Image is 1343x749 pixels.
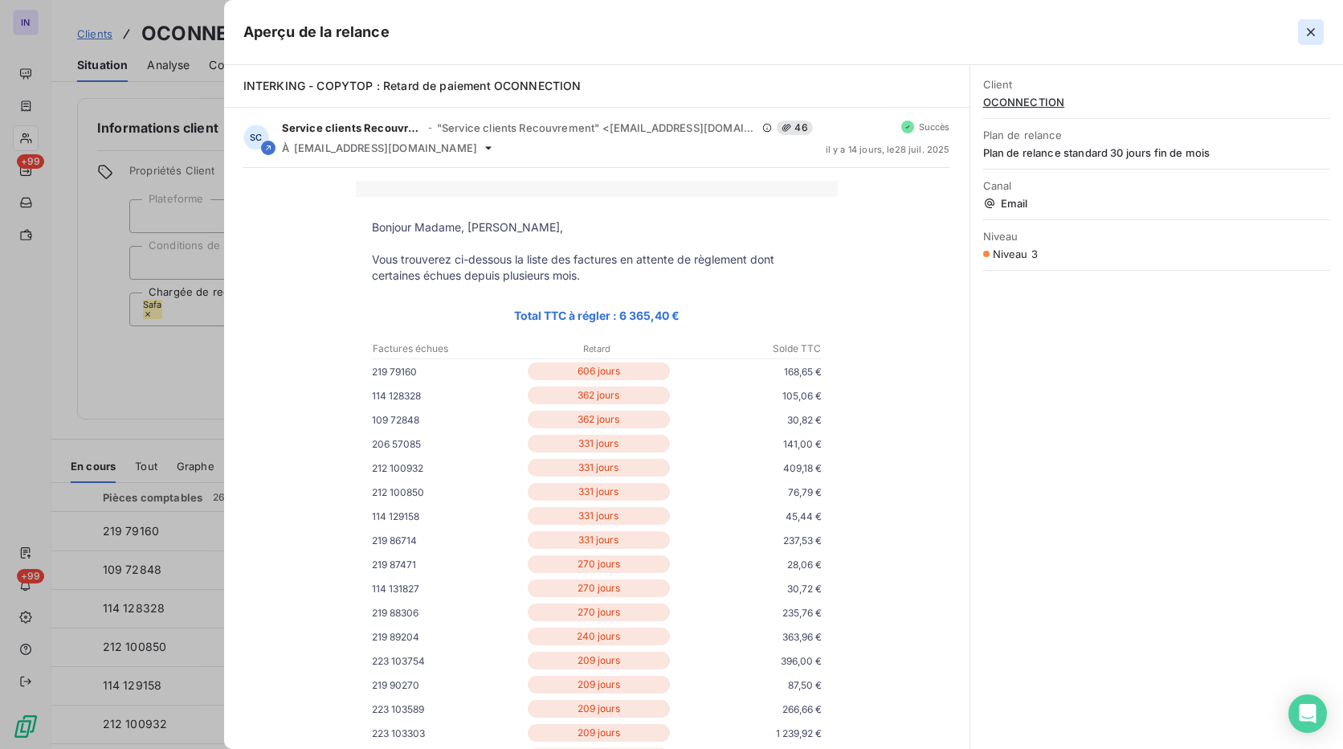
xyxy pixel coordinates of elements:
[243,125,269,150] div: SC
[372,556,525,573] p: 219 87471
[983,230,1330,243] span: Niveau
[372,411,525,428] p: 109 72848
[528,604,670,621] p: 270 jours
[294,141,477,154] span: [EMAIL_ADDRESS][DOMAIN_NAME]
[372,677,525,694] p: 219 90270
[983,96,1330,108] span: OCONNECTION
[673,628,822,645] p: 363,96 €
[372,604,525,621] p: 219 88306
[428,123,432,133] span: -
[983,146,1330,159] span: Plan de relance standard 30 jours fin de mois
[777,121,812,135] span: 46
[528,507,670,525] p: 331 jours
[372,508,525,525] p: 114 129158
[673,677,822,694] p: 87,50 €
[522,342,671,356] p: Retard
[528,387,670,404] p: 362 jours
[672,342,821,356] p: Solde TTC
[673,387,822,404] p: 105,06 €
[372,532,525,549] p: 219 86714
[673,411,822,428] p: 30,82 €
[243,21,390,43] h5: Aperçu de la relance
[673,556,822,573] p: 28,06 €
[528,700,670,718] p: 209 jours
[993,248,1038,260] span: Niveau 3
[1288,694,1327,733] div: Open Intercom Messenger
[372,725,525,742] p: 223 103303
[528,483,670,501] p: 331 jours
[673,508,822,525] p: 45,44 €
[372,653,525,669] p: 223 103754
[673,460,822,477] p: 409,18 €
[673,580,822,597] p: 30,72 €
[528,652,670,669] p: 209 jours
[372,436,525,452] p: 206 57085
[983,78,1330,91] span: Client
[528,555,670,573] p: 270 jours
[673,725,822,742] p: 1 239,92 €
[919,122,950,132] span: Succès
[528,628,670,645] p: 240 jours
[528,362,670,380] p: 606 jours
[528,411,670,428] p: 362 jours
[983,179,1330,192] span: Canal
[528,676,670,694] p: 209 jours
[243,79,582,92] span: INTERKING - COPYTOP : Retard de paiement OCONNECTION
[673,363,822,380] p: 168,65 €
[372,306,822,325] p: Total TTC à régler : 6 365,40 €
[372,628,525,645] p: 219 89204
[372,460,525,477] p: 212 100932
[282,121,423,134] span: Service clients Recouvrement
[372,580,525,597] p: 114 131827
[983,197,1330,210] span: Email
[528,724,670,742] p: 209 jours
[282,141,289,154] span: À
[372,701,525,718] p: 223 103589
[673,604,822,621] p: 235,76 €
[673,484,822,501] p: 76,79 €
[372,484,525,501] p: 212 100850
[372,363,525,380] p: 219 79160
[673,653,822,669] p: 396,00 €
[826,145,950,154] span: il y a 14 jours , le 28 juil. 2025
[373,342,521,356] p: Factures échues
[372,252,822,284] p: Vous trouverez ci-dessous la liste des factures en attente de règlement dont certaines échues dep...
[673,436,822,452] p: 141,00 €
[528,459,670,477] p: 331 jours
[372,219,822,235] p: Bonjour Madame, [PERSON_NAME],
[528,579,670,597] p: 270 jours
[673,532,822,549] p: 237,53 €
[437,121,758,134] span: "Service clients Recouvrement" <[EMAIL_ADDRESS][DOMAIN_NAME]>
[528,435,670,452] p: 331 jours
[673,701,822,718] p: 266,66 €
[983,129,1330,141] span: Plan de relance
[372,387,525,404] p: 114 128328
[528,531,670,549] p: 331 jours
